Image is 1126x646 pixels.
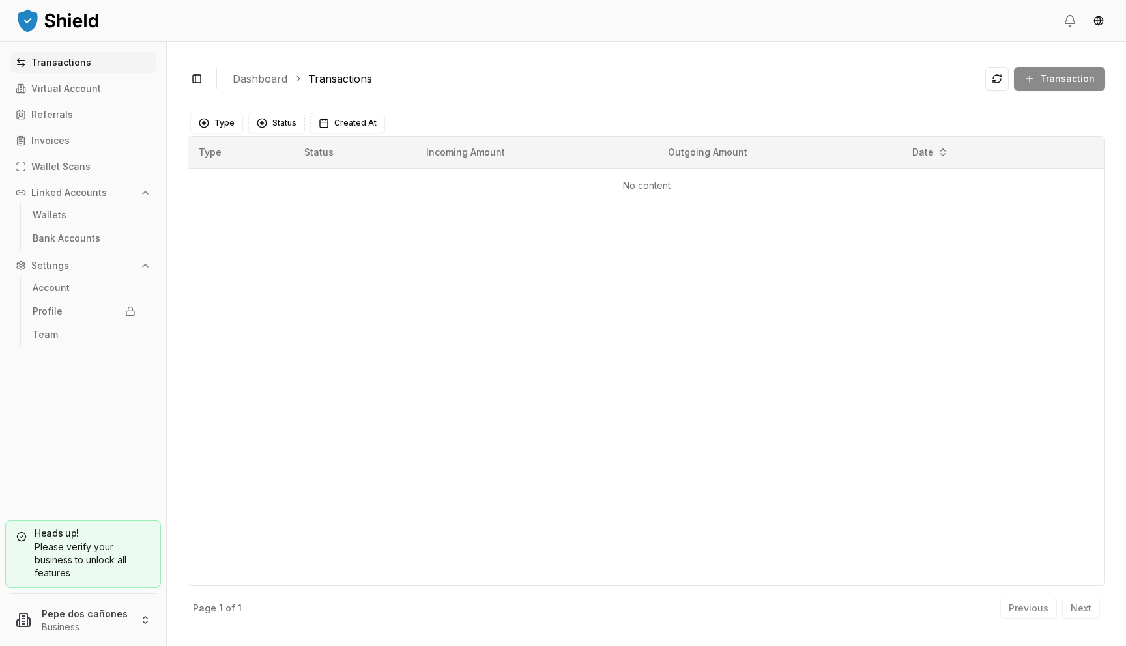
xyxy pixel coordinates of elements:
p: Bank Accounts [33,234,100,243]
p: Profile [33,307,63,316]
p: Invoices [31,136,70,145]
p: 1 [238,604,242,613]
a: Profile [27,301,141,322]
th: Type [188,137,294,168]
button: Pepe dos cañonesBusiness [5,599,161,641]
div: Please verify your business to unlock all features [16,541,150,580]
a: Referrals [10,104,156,125]
p: Wallet Scans [31,162,91,171]
p: Wallets [33,210,66,219]
span: Created At [334,118,377,128]
p: Referrals [31,110,73,119]
a: Account [27,277,141,298]
p: 1 [219,604,223,613]
p: Linked Accounts [31,188,107,197]
a: Team [27,324,141,345]
a: Transactions [10,52,156,73]
a: Wallet Scans [10,156,156,177]
th: Incoming Amount [416,137,657,168]
p: Virtual Account [31,84,101,93]
button: Type [190,113,243,133]
a: Heads up!Please verify your business to unlock all features [5,520,161,588]
button: Created At [310,113,385,133]
button: Status [248,113,305,133]
p: Team [33,330,58,339]
a: Virtual Account [10,78,156,99]
p: of [225,604,235,613]
p: Settings [31,261,69,270]
a: Bank Accounts [27,228,141,249]
p: Page [193,604,216,613]
nav: breadcrumb [233,71,975,87]
button: Linked Accounts [10,182,156,203]
p: Account [33,283,70,292]
button: Date [907,142,953,163]
p: Business [42,621,130,634]
th: Outgoing Amount [657,137,901,168]
a: Invoices [10,130,156,151]
a: Wallets [27,204,141,225]
p: Transactions [31,58,91,67]
p: No content [199,179,1094,192]
a: Transactions [308,71,372,87]
th: Status [294,137,416,168]
a: Dashboard [233,71,287,87]
h5: Heads up! [16,529,150,538]
p: Pepe dos cañones [42,607,130,621]
button: Settings [10,255,156,276]
img: ShieldPay Logo [16,7,100,33]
